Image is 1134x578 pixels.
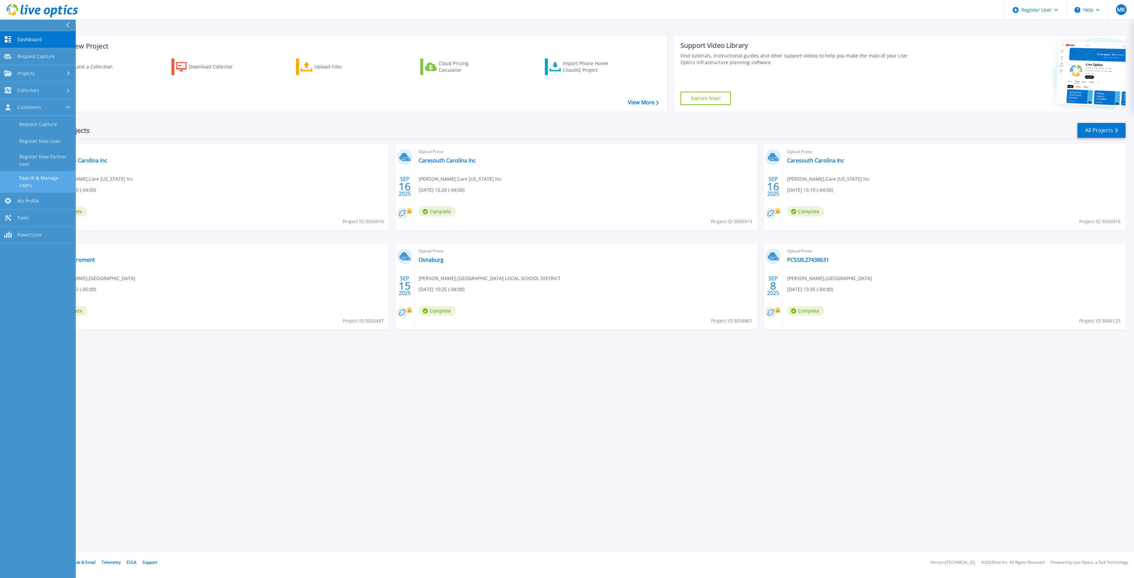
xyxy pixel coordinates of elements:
[419,175,502,183] span: [PERSON_NAME] , Care [US_STATE] Inc
[981,560,1045,565] li: © 2025 Dell Inc. All Rights Reserved
[767,274,779,298] div: SEP 2025
[787,148,1122,155] span: Optical Prime
[50,175,133,183] span: [PERSON_NAME] , Care [US_STATE] Inc
[17,87,39,93] span: Collectors
[189,60,242,73] div: Download Collector
[711,218,752,225] span: Project ID: 3056913
[1080,317,1121,325] span: Project ID: 3046123
[930,560,975,565] li: Version: [TECHNICAL_ID]
[1078,123,1126,138] a: All Projects
[17,198,39,204] span: My Profile
[343,317,384,325] span: Project ID: 3056487
[50,247,385,255] span: Optical Prime
[767,184,779,189] span: 16
[17,70,35,76] span: Projects
[314,60,367,73] div: Upload Files
[767,174,779,199] div: SEP 2025
[17,37,42,43] span: Dashboard
[787,256,829,263] a: PCSSIIL27438631
[787,157,844,164] a: Caresouth Carolina Inc
[419,286,464,293] span: [DATE] 10:25 (-04:00)
[680,41,916,50] div: Support Video Library
[628,99,659,106] a: View More
[1080,218,1121,225] span: Project ID: 3056910
[419,148,753,155] span: Optical Prime
[563,60,615,73] div: Import Phone Home CloudIQ Project
[787,186,833,194] span: [DATE] 15:19 (-04:00)
[439,60,492,73] div: Cloud Pricing Calculator
[419,186,464,194] span: [DATE] 15:20 (-04:00)
[399,283,411,289] span: 15
[398,274,411,298] div: SEP 2025
[787,306,824,316] span: Complete
[17,215,29,221] span: Tools
[680,52,916,66] div: Find tutorials, instructional guides and other support videos to help you make the most of your L...
[787,247,1122,255] span: Optical Prime
[17,53,55,59] span: Request Capture
[419,275,561,282] span: [PERSON_NAME] , [GEOGRAPHIC_DATA] LOCAL SCHOOL DISTRICT
[102,559,121,565] a: Telemetry
[419,306,456,316] span: Complete
[787,175,870,183] span: [PERSON_NAME] , Care [US_STATE] Inc
[399,184,411,189] span: 16
[419,247,753,255] span: Optical Prime
[47,43,659,50] h3: Start a New Project
[420,58,494,75] a: Cloud Pricing Calculator
[127,559,137,565] a: EULA
[73,559,96,565] a: Ads & Email
[787,207,824,217] span: Complete
[50,157,107,164] a: Caresouth Carolina Inc
[47,58,121,75] a: Request a Collection
[17,104,41,110] span: Customers
[770,283,776,289] span: 8
[1117,7,1125,12] span: MK
[711,317,752,325] span: Project ID: 3054867
[787,286,833,293] span: [DATE] 13:35 (-04:00)
[296,58,370,75] a: Upload Files
[398,174,411,199] div: SEP 2025
[419,207,456,217] span: Complete
[1051,560,1128,565] li: Powered by Live Optics, a Dell Technology
[680,92,731,105] a: Explore Now!
[343,218,384,225] span: Project ID: 3056916
[419,157,476,164] a: Caresouth Carolina Inc
[143,559,157,565] a: Support
[50,275,135,282] span: [PERSON_NAME] , [GEOGRAPHIC_DATA]
[17,232,42,238] span: PowerSizer
[787,275,872,282] span: [PERSON_NAME] , [GEOGRAPHIC_DATA]
[50,148,385,155] span: Optical Prime
[66,60,119,73] div: Request a Collection
[419,256,444,263] a: Osnaburg
[171,58,246,75] a: Download Collector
